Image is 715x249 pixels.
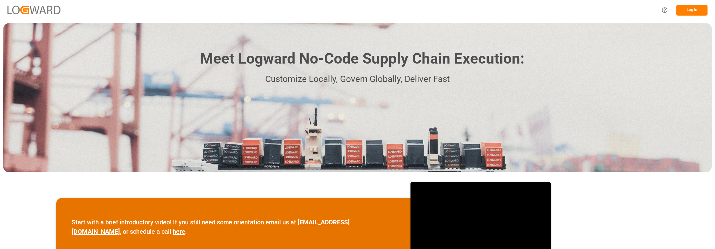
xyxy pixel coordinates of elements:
h1: Meet Logward No-Code Supply Chain Execution: [200,48,524,70]
a: here [173,228,185,235]
img: Logward_new_orange.png [7,6,60,14]
p: Start with a brief introductory video! If you still need some orientation email us at , or schedu... [72,218,395,236]
button: Help Center [658,3,672,17]
button: Log In [676,5,708,16]
p: Customize Locally, Govern Globally, Deliver Fast [191,72,524,86]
